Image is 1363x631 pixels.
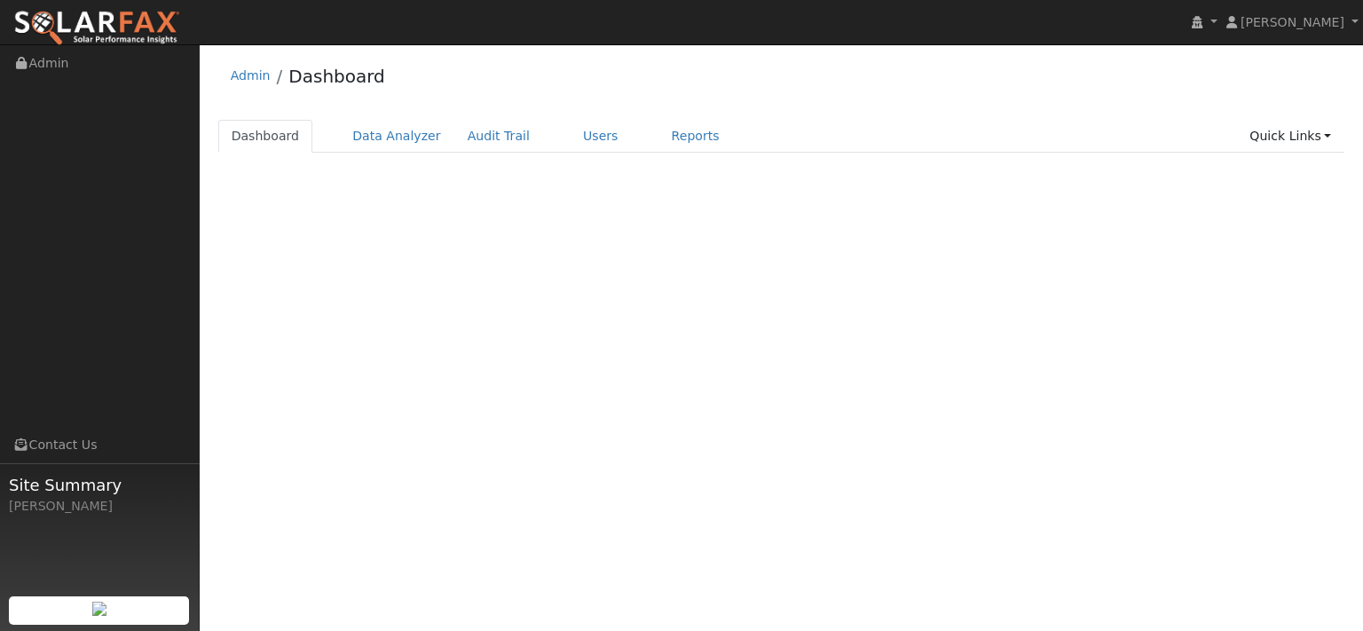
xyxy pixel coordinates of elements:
span: Site Summary [9,473,190,497]
a: Users [570,120,632,153]
img: SolarFax [13,10,180,47]
a: Dashboard [218,120,313,153]
img: retrieve [92,602,106,616]
a: Data Analyzer [339,120,454,153]
a: Quick Links [1236,120,1344,153]
div: [PERSON_NAME] [9,497,190,516]
a: Admin [231,68,271,83]
span: [PERSON_NAME] [1241,15,1344,29]
a: Audit Trail [454,120,543,153]
a: Dashboard [288,66,385,87]
a: Reports [658,120,733,153]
